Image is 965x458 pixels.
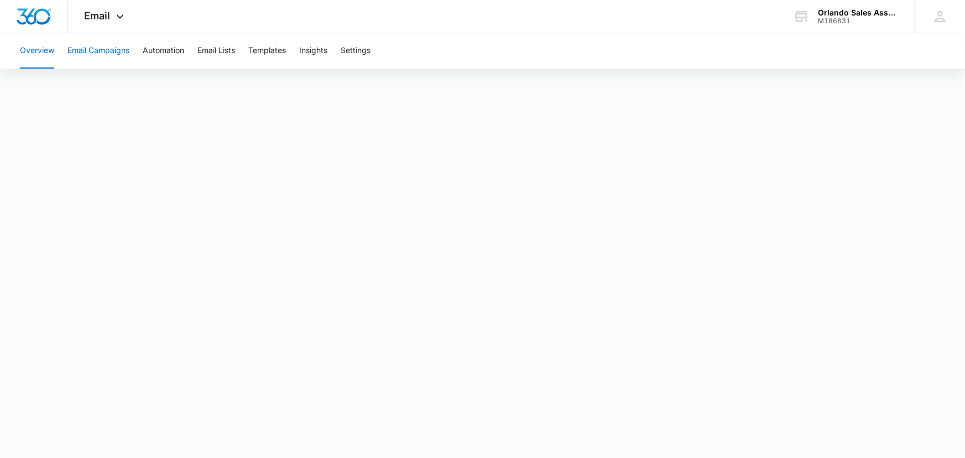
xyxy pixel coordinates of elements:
span: Email [85,10,111,22]
button: Automation [143,33,184,69]
button: Insights [299,33,327,69]
button: Email Campaigns [67,33,129,69]
div: account name [818,8,899,17]
button: Overview [20,33,54,69]
button: Email Lists [197,33,235,69]
button: Templates [248,33,286,69]
button: Settings [341,33,371,69]
div: account id [818,17,899,25]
